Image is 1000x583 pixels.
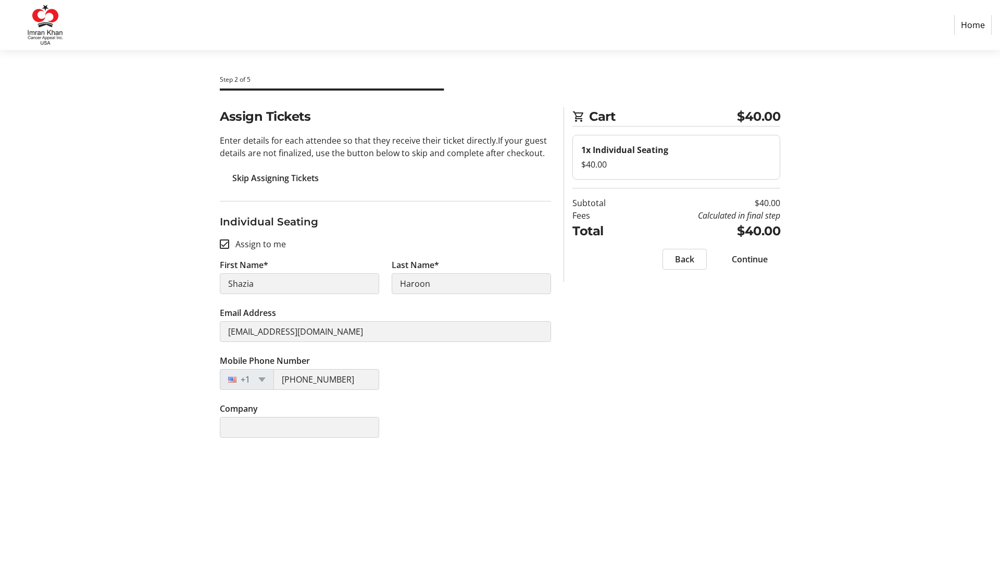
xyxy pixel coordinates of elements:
[220,307,276,319] label: Email Address
[229,238,286,250] label: Assign to me
[220,402,258,415] label: Company
[220,134,551,159] p: Enter details for each attendee so that they receive their ticket directly. If your guest details...
[581,158,771,171] div: $40.00
[572,222,632,240] td: Total
[581,144,668,156] strong: 1x Individual Seating
[220,354,310,367] label: Mobile Phone Number
[220,75,780,84] div: Step 2 of 5
[954,15,992,35] a: Home
[220,168,331,188] button: Skip Assigning Tickets
[273,369,379,390] input: (201) 555-0123
[220,259,268,271] label: First Name*
[220,214,551,230] h3: Individual Seating
[632,222,780,240] td: $40.00
[732,253,768,265] span: Continue
[8,4,82,46] img: Imran Khan Cancer Appeal Inc.'s Logo
[232,172,319,184] span: Skip Assigning Tickets
[392,259,439,271] label: Last Name*
[737,107,780,126] span: $40.00
[572,209,632,222] td: Fees
[632,197,780,209] td: $40.00
[220,107,551,126] h2: Assign Tickets
[589,107,737,126] span: Cart
[662,249,707,270] button: Back
[675,253,694,265] span: Back
[632,209,780,222] td: Calculated in final step
[719,249,780,270] button: Continue
[572,197,632,209] td: Subtotal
